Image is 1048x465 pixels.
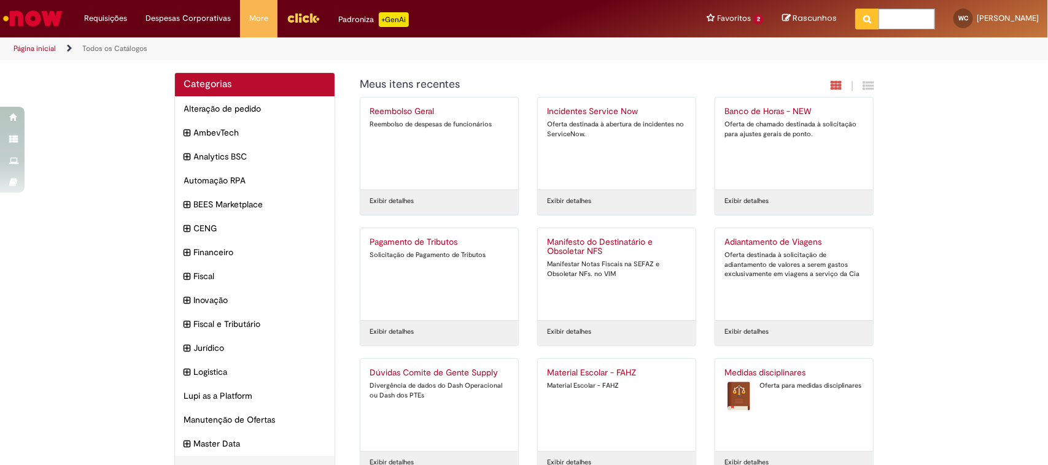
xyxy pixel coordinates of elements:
[724,196,769,206] a: Exibir detalhes
[175,431,335,456] div: expandir categoria Master Data Master Data
[547,259,686,279] div: Manifestar Notas Fiscais na SEFAZ e Obsoletar NFs. no VIM
[175,407,335,432] div: Manutenção de Ofertas
[175,336,335,360] div: expandir categoria Jurídico Jurídico
[724,368,864,378] h2: Medidas disciplinares
[724,327,769,337] a: Exibir detalhes
[184,270,191,283] i: expandir categoria Fiscal
[175,288,335,312] div: expandir categoria Inovação Inovação
[194,222,326,234] span: CENG
[370,237,509,247] h2: Pagamento de Tributos
[175,168,335,193] div: Automação RPA
[958,14,968,22] span: WC
[715,228,873,320] a: Adiantamento de Viagens Oferta destinada à solicitação de adiantamento de valores a serem gastos ...
[175,383,335,408] div: Lupi as a Platform
[175,264,335,288] div: expandir categoria Fiscal Fiscal
[184,318,191,331] i: expandir categoria Fiscal e Tributário
[82,44,147,53] a: Todos os Catálogos
[724,250,864,279] div: Oferta destinada à solicitação de adiantamento de valores a serem gastos exclusivamente em viagen...
[370,381,509,400] div: Divergência de dados do Dash Operacional ou Dash dos PTEs
[184,79,326,90] h2: Categorias
[977,13,1039,23] span: [PERSON_NAME]
[360,359,518,451] a: Dúvidas Comite de Gente Supply Divergência de dados do Dash Operacional ou Dash dos PTEs
[84,12,127,25] span: Requisições
[547,196,591,206] a: Exibir detalhes
[370,368,509,378] h2: Dúvidas Comite de Gente Supply
[184,150,191,164] i: expandir categoria Analytics BSC
[249,12,268,25] span: More
[194,150,326,163] span: Analytics BSC
[175,359,335,384] div: expandir categoria Logistica Logistica
[717,12,751,25] span: Favoritos
[184,294,191,307] i: expandir categoria Inovação
[547,120,686,139] div: Oferta destinada à abertura de incidentes no ServiceNow.
[724,107,864,117] h2: Banco de Horas - NEW
[338,12,409,27] div: Padroniza
[194,246,326,258] span: Financeiro
[370,327,414,337] a: Exibir detalhes
[194,126,326,139] span: AmbevTech
[175,312,335,336] div: expandir categoria Fiscal e Tributário Fiscal e Tributário
[194,270,326,282] span: Fiscal
[831,80,842,91] i: Exibição em cartão
[184,246,191,259] i: expandir categoria Financeiro
[1,6,64,31] img: ServiceNow
[175,120,335,145] div: expandir categoria AmbevTech AmbevTech
[724,381,753,412] img: Medidas disciplinares
[287,9,320,27] img: click_logo_yellow_360x200.png
[184,126,191,140] i: expandir categoria AmbevTech
[194,318,326,330] span: Fiscal e Tributário
[370,107,509,117] h2: Reembolso Geral
[184,413,326,426] span: Manutenção de Ofertas
[538,228,696,320] a: Manifesto do Destinatário e Obsoletar NFS Manifestar Notas Fiscais na SEFAZ e Obsoletar NFs. no VIM
[855,9,879,29] button: Pesquisar
[793,12,837,24] span: Rascunhos
[146,12,231,25] span: Despesas Corporativas
[547,368,686,378] h2: Material Escolar - FAHZ
[370,120,509,129] div: Reembolso de despesas de funcionários
[175,96,335,121] div: Alteração de pedido
[194,198,326,210] span: BEES Marketplace
[538,98,696,190] a: Incidentes Service Now Oferta destinada à abertura de incidentes no ServiceNow.
[194,294,326,306] span: Inovação
[547,237,686,257] h2: Manifesto do Destinatário e Obsoletar NFS
[175,216,335,240] div: expandir categoria CENG CENG
[547,381,686,391] div: Material Escolar - FAHZ
[175,192,335,217] div: expandir categoria BEES Marketplace BEES Marketplace
[184,437,191,451] i: expandir categoria Master Data
[852,79,854,93] span: |
[175,240,335,264] div: expandir categoria Financeiro Financeiro
[184,102,326,115] span: Alteração de pedido
[538,359,696,451] a: Material Escolar - FAHZ Material Escolar - FAHZ
[175,144,335,169] div: expandir categoria Analytics BSC Analytics BSC
[9,37,689,60] ul: Trilhas de página
[370,196,414,206] a: Exibir detalhes
[379,12,409,27] p: +GenAi
[724,120,864,139] div: Oferta de chamado destinada à solicitação para ajustes gerais de ponto.
[724,381,864,391] div: Oferta para medidas disciplinares
[184,198,191,212] i: expandir categoria BEES Marketplace
[360,79,741,91] h1: {"description":"","title":"Meus itens recentes"} Categoria
[782,13,837,25] a: Rascunhos
[370,250,509,260] div: Solicitação de Pagamento de Tributos
[753,14,764,25] span: 2
[360,98,518,190] a: Reembolso Geral Reembolso de despesas de funcionários
[194,437,326,450] span: Master Data
[175,96,335,456] ul: Categorias
[194,366,326,378] span: Logistica
[194,342,326,354] span: Jurídico
[14,44,56,53] a: Página inicial
[184,390,326,402] span: Lupi as a Platform
[360,228,518,320] a: Pagamento de Tributos Solicitação de Pagamento de Tributos
[184,342,191,355] i: expandir categoria Jurídico
[184,222,191,236] i: expandir categoria CENG
[724,237,864,247] h2: Adiantamento de Viagens
[547,327,591,337] a: Exibir detalhes
[715,98,873,190] a: Banco de Horas - NEW Oferta de chamado destinada à solicitação para ajustes gerais de ponto.
[547,107,686,117] h2: Incidentes Service Now
[184,366,191,379] i: expandir categoria Logistica
[184,174,326,186] span: Automação RPA
[715,359,873,451] a: Medidas disciplinares Medidas disciplinares Oferta para medidas disciplinares
[863,80,874,91] i: Exibição de grade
